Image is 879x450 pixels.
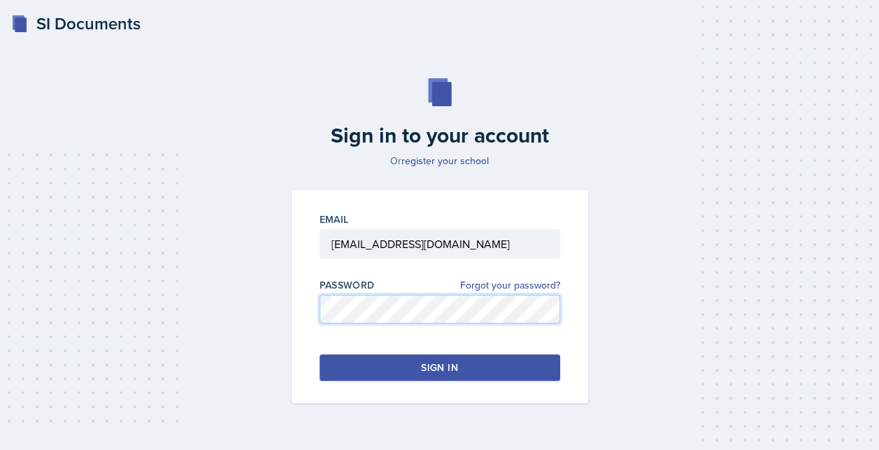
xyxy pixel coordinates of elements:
[401,154,489,168] a: register your school
[320,278,375,292] label: Password
[320,229,560,259] input: Email
[421,361,457,375] div: Sign in
[283,123,596,148] h2: Sign in to your account
[320,354,560,381] button: Sign in
[283,154,596,168] p: Or
[460,278,560,293] a: Forgot your password?
[11,11,141,36] a: SI Documents
[320,212,349,226] label: Email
